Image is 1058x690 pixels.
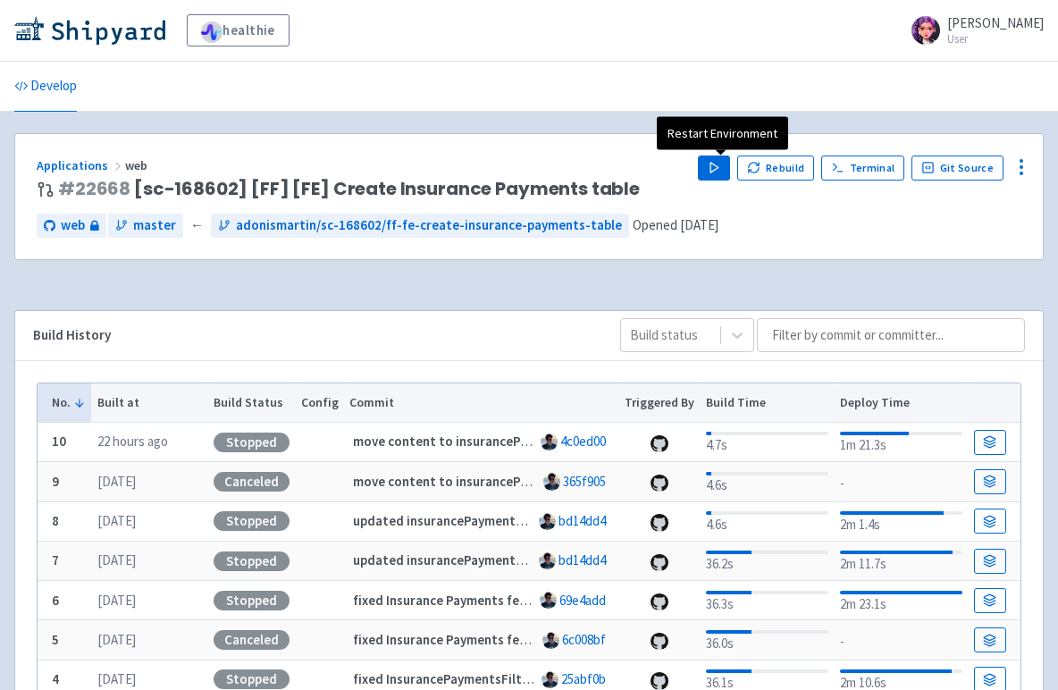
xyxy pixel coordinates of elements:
[97,551,136,568] time: [DATE]
[353,631,587,648] strong: fixed Insurance Payments feature tests
[974,588,1006,613] a: Build Details
[125,157,150,173] span: web
[706,428,828,456] div: 4.7s
[58,179,640,199] span: [sc-168602] [FF] [FE] Create Insurance Payments table
[52,670,59,687] b: 4
[840,587,962,615] div: 2m 23.1s
[214,433,290,452] div: Stopped
[61,215,85,236] span: web
[974,509,1006,534] a: Build Details
[834,383,968,423] th: Deploy Time
[840,547,962,575] div: 2m 11.7s
[33,325,592,346] div: Build History
[698,156,730,181] button: Play
[353,433,691,450] strong: move content to insurancePaymentsEmptyTableContent
[353,670,635,687] strong: fixed InsurancePaymentsFiltersFormUtils tests
[706,547,828,575] div: 36.2s
[52,393,86,412] button: No.
[37,157,125,173] a: Applications
[91,383,207,423] th: Built at
[58,176,130,201] a: #22668
[974,627,1006,652] a: Build Details
[52,512,59,529] b: 8
[974,549,1006,574] a: Build Details
[840,428,962,456] div: 1m 21.3s
[214,511,290,531] div: Stopped
[633,216,718,233] span: Opened
[353,473,691,490] strong: move content to insurancePaymentsEmptyTableContent
[97,433,168,450] time: 22 hours ago
[52,631,59,648] b: 5
[706,627,828,654] div: 36.0s
[207,383,295,423] th: Build Status
[558,512,606,529] a: bd14dd4
[97,592,136,609] time: [DATE]
[840,628,962,652] div: -
[52,592,59,609] b: 6
[214,669,290,689] div: Stopped
[211,214,629,238] a: adonismartin/sc-168602/ff-fe-create-insurance-payments-table
[706,468,828,496] div: 4.6s
[214,472,290,492] div: Canceled
[97,473,136,490] time: [DATE]
[757,318,1025,352] input: Filter by commit or committer...
[344,383,619,423] th: Commit
[37,214,106,238] a: web
[52,473,59,490] b: 9
[947,33,1044,45] small: User
[563,473,606,490] a: 365f905
[558,551,606,568] a: bd14dd4
[52,433,66,450] b: 10
[974,469,1006,494] a: Build Details
[706,587,828,615] div: 36.3s
[214,591,290,610] div: Stopped
[911,156,1003,181] a: Git Source
[108,214,183,238] a: master
[901,16,1044,45] a: [PERSON_NAME] User
[559,592,606,609] a: 69e4add
[353,512,698,529] strong: updated insurancePaymentsPageReducer SET_ORDER_BY
[737,156,814,181] button: Rebuild
[14,62,77,112] a: Develop
[97,631,136,648] time: [DATE]
[52,551,59,568] b: 7
[840,470,962,494] div: -
[706,508,828,535] div: 4.6s
[97,670,136,687] time: [DATE]
[97,512,136,529] time: [DATE]
[187,14,290,46] a: healthie
[680,216,718,233] time: [DATE]
[190,215,204,236] span: ←
[14,16,165,45] img: Shipyard logo
[133,215,176,236] span: master
[619,383,701,423] th: Triggered By
[947,14,1044,31] span: [PERSON_NAME]
[560,433,606,450] a: 4c0ed00
[840,508,962,535] div: 2m 1.4s
[214,551,290,571] div: Stopped
[295,383,344,423] th: Config
[974,430,1006,455] a: Build Details
[562,631,606,648] a: 6c008bf
[353,592,587,609] strong: fixed Insurance Payments feature tests
[214,630,290,650] div: Canceled
[821,156,904,181] a: Terminal
[700,383,834,423] th: Build Time
[561,670,606,687] a: 25abf0b
[236,215,622,236] span: adonismartin/sc-168602/ff-fe-create-insurance-payments-table
[353,551,698,568] strong: updated insurancePaymentsPageReducer SET_ORDER_BY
